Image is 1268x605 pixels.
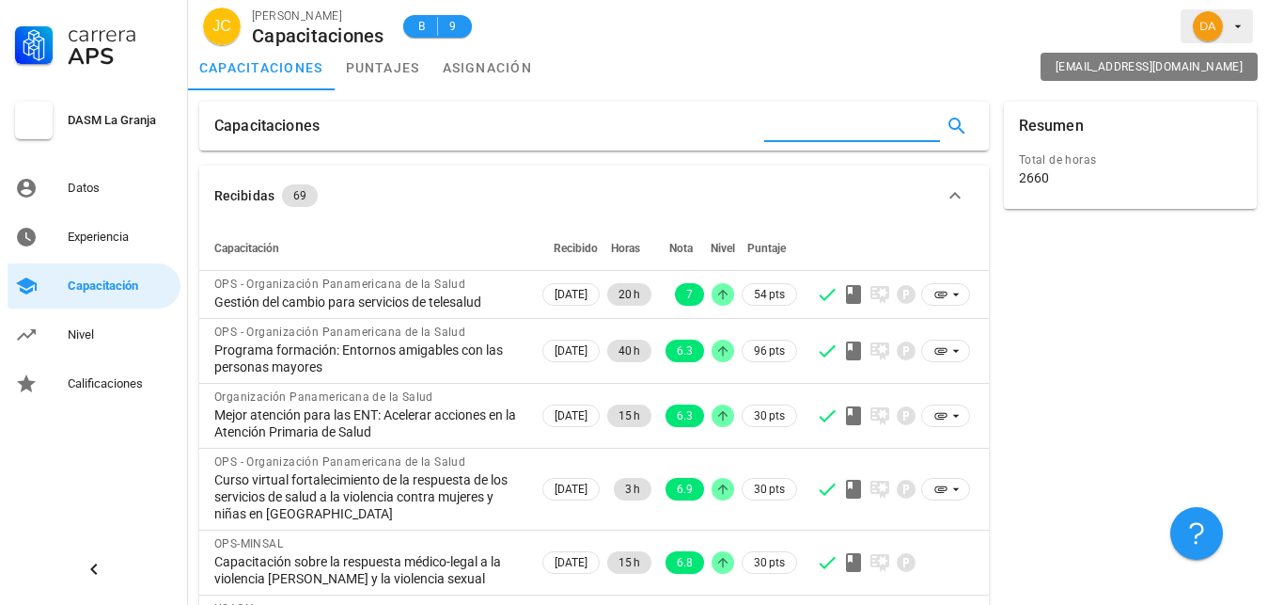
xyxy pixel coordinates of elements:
button: Recibidas 69 [199,166,989,226]
div: Gestión del cambio para servicios de telesalud [214,294,524,310]
span: 30 pts [754,480,785,499]
th: Recibido [539,226,603,271]
span: Recibido [554,242,598,255]
span: 6.9 [677,478,693,501]
th: Nota [655,226,708,271]
div: Capacitación [68,279,173,294]
span: [DATE] [555,341,587,361]
th: Capacitación [199,226,539,271]
div: Curso virtual fortalecimiento de la respuesta de los servicios de salud a la violencia contra muj... [214,471,524,522]
span: 9 [446,17,461,36]
div: Nivel [68,327,173,342]
span: 6.3 [677,405,693,427]
a: Experiencia [8,215,180,260]
span: Horas [611,242,640,255]
a: capacitaciones [188,45,335,90]
span: [DATE] [555,552,587,573]
div: Capacitaciones [214,102,320,151]
div: Capacitaciones [252,25,384,46]
th: Puntaje [738,226,801,271]
span: [DATE] [555,406,587,426]
div: Capacitación sobre la respuesta médico-legal a la violencia [PERSON_NAME] y la violencia sexual [214,553,524,587]
span: 30 pts [754,553,785,572]
a: asignación [431,45,544,90]
span: Capacitación [214,242,279,255]
span: 6.8 [677,551,693,574]
span: Nota [669,242,693,255]
div: Calificaciones [68,376,173,391]
span: 30 pts [754,406,785,425]
span: 40 h [618,340,640,362]
div: Programa formación: Entornos amigables con las personas mayores [214,342,524,375]
div: avatar [203,8,241,45]
div: Carrera [68,23,173,45]
span: 15 h [618,405,640,427]
a: Capacitación [8,263,180,309]
div: DASM La Granja [68,113,173,128]
div: 2660 [1019,169,1049,186]
span: 6.3 [677,340,693,362]
a: puntajes [335,45,431,90]
span: Puntaje [747,242,786,255]
th: Nivel [708,226,738,271]
a: Datos [8,166,180,211]
div: Recibidas [214,185,274,206]
span: 7 [686,283,693,306]
span: 15 h [618,551,640,574]
div: Mejor atención para las ENT: Acelerar acciones en la Atención Primaria de Salud [214,406,524,440]
span: 96 pts [754,342,785,360]
div: APS [68,45,173,68]
span: 3 h [625,478,640,501]
span: OPS - Organización Panamericana de la Salud [214,278,465,291]
div: Total de horas [1019,151,1242,169]
span: B [415,17,430,36]
span: OPS - Organización Panamericana de la Salud [214,326,465,339]
span: 20 h [618,283,640,306]
span: 54 pts [754,285,785,304]
span: OPS - Organización Panamericana de la Salud [214,455,465,469]
div: Experiencia [68,230,173,245]
span: 69 [293,184,306,207]
span: OPS-MINSAL [214,537,283,550]
span: [DATE] [555,284,587,305]
span: Organización Panamericana de la Salud [214,390,433,404]
span: JC [212,8,231,45]
span: [DATE] [555,479,587,500]
a: Nivel [8,312,180,358]
a: Calificaciones [8,361,180,406]
div: Resumen [1019,102,1084,151]
div: [PERSON_NAME] [252,7,384,25]
div: avatar [1193,11,1223,41]
th: Horas [603,226,655,271]
div: Datos [68,181,173,196]
span: Nivel [711,242,735,255]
